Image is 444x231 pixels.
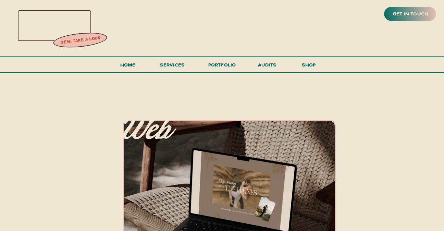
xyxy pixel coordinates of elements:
span: services [160,61,185,68]
p: All-inclusive branding, web design & copy [10,87,173,184]
a: get in touch [391,9,430,19]
a: Home [117,60,138,73]
a: audits [257,60,277,72]
a: shop [292,60,325,72]
a: services [158,60,187,73]
a: portfolio [206,60,238,73]
a: new! take a look [52,34,109,47]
